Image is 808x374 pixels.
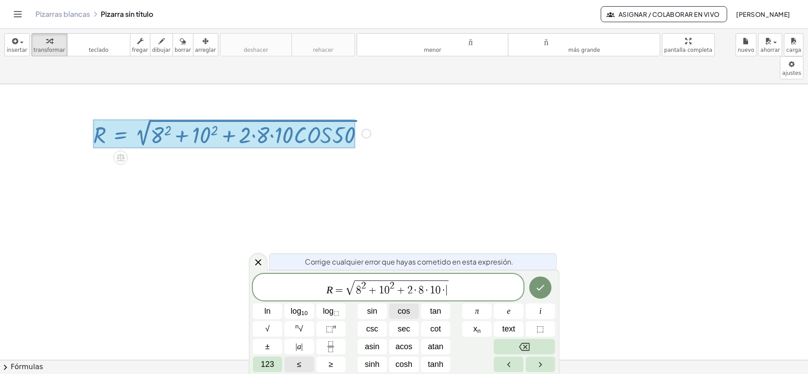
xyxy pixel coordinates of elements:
[407,285,413,296] span: 2
[494,304,524,319] button: e
[435,285,441,296] span: 0
[323,305,339,317] span: log
[358,339,387,355] button: Arcsine
[366,323,378,335] span: csc
[296,341,303,353] span: a
[430,285,435,296] span: 1
[462,304,492,319] button: π
[526,304,556,319] button: i
[301,342,303,351] span: |
[494,357,524,372] button: Left arrow
[424,285,430,296] span: ·
[441,285,447,296] span: ·
[11,362,43,371] font: Fórmulas
[193,33,218,56] button: arreglar
[786,47,801,53] font: carga
[430,323,441,335] span: cot
[4,33,30,56] button: insertar
[292,33,355,56] button: rehacerrehacer
[758,33,782,56] button: ahorrar
[362,281,367,291] span: 2
[297,358,301,370] span: ≤
[526,357,556,372] button: Right arrow
[7,47,28,53] font: insertar
[421,321,451,337] button: Cotangent
[473,323,481,335] span: x
[359,37,507,45] font: tamaño_del_formato
[398,323,410,335] span: sec
[494,321,524,337] button: Text
[316,339,346,355] button: Fraction
[346,281,355,295] span: √
[333,285,346,296] span: =
[428,358,443,370] span: tanh
[424,47,441,53] font: menor
[729,6,797,22] button: [PERSON_NAME]
[265,323,270,335] span: √
[305,257,513,266] font: Corrige cualquier error que hayas cometido en esta expresión.
[253,321,283,337] button: Square root
[67,33,130,56] button: tecladoteclado
[568,47,600,53] font: más grande
[507,305,511,317] span: e
[253,339,283,355] button: Plus minus
[379,285,384,296] span: 1
[784,33,804,56] button: carga
[395,341,412,353] span: acos
[477,327,481,334] sub: n
[150,33,173,56] button: dibujar
[462,321,492,337] button: Subscript
[327,284,333,296] var: R
[34,47,65,53] font: transformar
[502,323,515,335] span: text
[35,9,90,19] font: Pizarras blancas
[220,33,292,56] button: deshacerdeshacer
[738,47,754,53] font: nuevo
[333,323,336,330] sup: n
[365,358,379,370] span: sinh
[316,304,346,319] button: Logarithm with base
[365,341,379,353] span: asin
[296,342,297,351] span: |
[291,305,307,317] span: log
[173,33,193,56] button: borrar
[195,47,216,53] font: arreglar
[296,323,303,335] span: √
[358,304,387,319] button: Sine
[540,305,542,317] span: i
[389,304,419,319] button: Cosine
[508,33,660,56] button: tamaño_del_formatomás grande
[284,304,314,319] button: Logarithm
[11,7,25,21] button: Cambiar navegación
[367,285,379,296] span: +
[367,305,377,317] span: sin
[537,323,544,335] span: ⬚
[390,281,394,291] span: 2
[494,339,555,355] button: Backspace
[261,358,274,370] span: 123
[175,47,191,53] font: borrar
[398,305,410,317] span: cos
[152,47,171,53] font: dibujar
[358,321,387,337] button: Cosecant
[35,10,90,19] a: Pizarras blancas
[780,56,804,79] button: ajustes
[761,47,780,53] font: ahorrar
[619,10,720,18] font: Asignar / Colaborar en vivo
[294,37,353,45] font: rehacer
[316,357,346,372] button: Greater than or equal
[32,33,67,56] button: transformar
[244,47,268,53] font: deshacer
[736,33,757,56] button: nuevo
[284,357,314,372] button: Less than or equal
[389,321,419,337] button: Secant
[264,305,271,317] span: ln
[418,285,424,296] span: 8
[132,47,148,53] font: fregar
[253,304,283,319] button: Natural logarithm
[89,47,108,53] font: teclado
[265,341,270,353] span: ±
[296,323,299,330] sup: n
[130,33,150,56] button: fregar
[222,37,290,45] font: deshacer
